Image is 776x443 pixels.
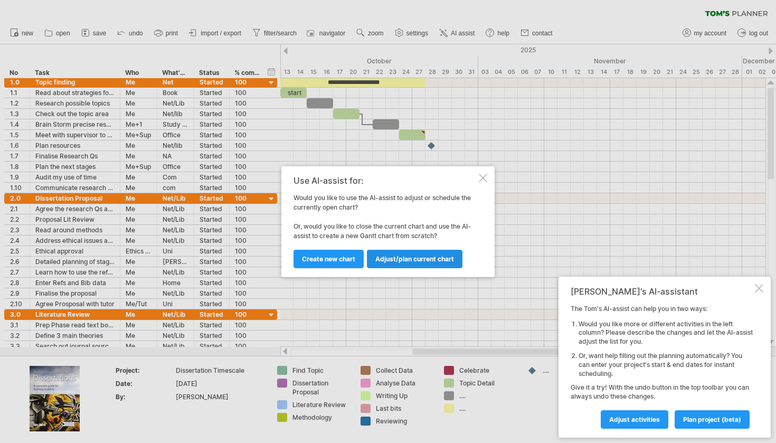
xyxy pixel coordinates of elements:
a: plan project (beta) [675,410,750,429]
a: Create new chart [294,250,364,268]
div: The Tom's AI-assist can help you in two ways: Give it a try! With the undo button in the top tool... [571,305,753,428]
span: Adjust/plan current chart [375,255,454,263]
div: Use AI-assist for: [294,176,477,185]
span: Adjust activities [609,416,660,423]
a: Adjust/plan current chart [367,250,462,268]
a: Adjust activities [601,410,668,429]
li: Or, want help filling out the planning automatically? You can enter your project's start & end da... [579,352,753,378]
div: Would you like to use the AI-assist to adjust or schedule the currently open chart? Or, would you... [294,176,477,268]
span: Create new chart [302,255,355,263]
li: Would you like more or different activities in the left column? Please describe the changes and l... [579,320,753,346]
span: plan project (beta) [683,416,741,423]
div: [PERSON_NAME]'s AI-assistant [571,286,753,297]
